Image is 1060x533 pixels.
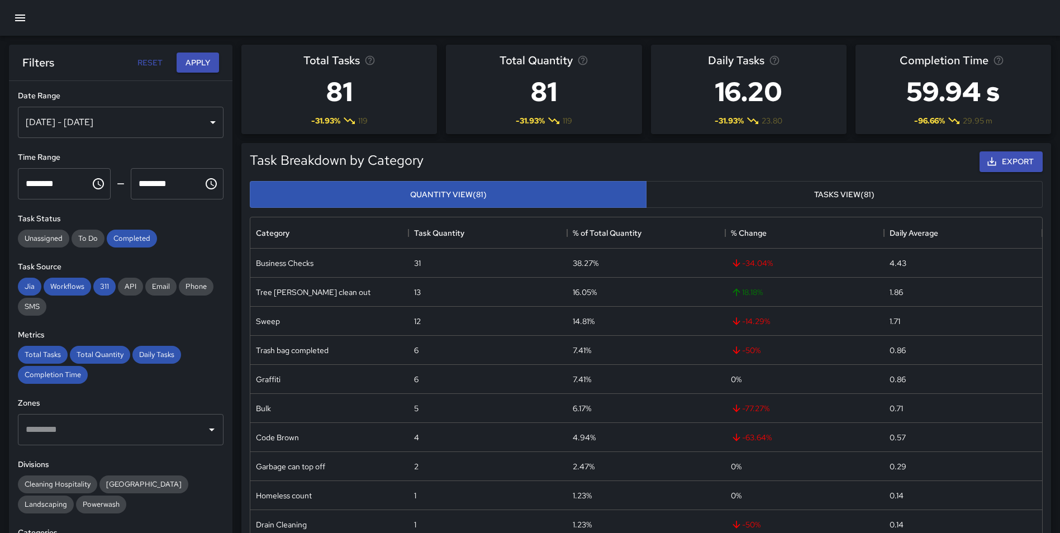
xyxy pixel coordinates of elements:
div: 12 [414,316,421,327]
div: To Do [72,230,104,248]
div: Category [250,217,408,249]
div: Workflows [44,278,91,296]
div: Landscaping [18,496,74,513]
svg: Total number of tasks in the selected period, compared to the previous period. [364,55,375,66]
div: % of Total Quantity [567,217,725,249]
button: Tasks View(81) [646,181,1043,208]
span: Daily Tasks [708,51,764,69]
div: % Change [731,217,767,249]
h6: Divisions [18,459,224,471]
span: 0 % [731,374,741,385]
div: 1.23% [573,490,592,501]
div: 16.05% [573,287,597,298]
div: Graffiti [256,374,281,385]
div: 14.81% [573,316,595,327]
div: 2 [414,461,419,472]
div: Code Brown [256,432,299,443]
div: Total Tasks [18,346,68,364]
div: Garbage can top off [256,461,325,472]
span: -31.93 % [715,115,744,126]
div: Powerwash [76,496,126,513]
h3: 81 [303,69,375,114]
span: 119 [563,115,572,126]
div: Category [256,217,289,249]
button: Open [204,422,220,437]
div: 0.86 [890,374,906,385]
span: Completion Time [900,51,988,69]
span: 29.95 m [963,115,992,126]
div: Total Quantity [70,346,130,364]
span: Workflows [44,282,91,291]
div: 6 [414,345,419,356]
h6: Zones [18,397,224,410]
div: Trash bag completed [256,345,329,356]
span: -50 % [731,345,760,356]
div: 0.14 [890,519,904,530]
h6: Filters [22,54,54,72]
div: Unassigned [18,230,69,248]
span: -63.64 % [731,432,772,443]
div: 0.14 [890,490,904,501]
div: 4.94% [573,432,596,443]
div: Daily Tasks [132,346,181,364]
button: Reset [132,53,168,73]
span: 18.18 % [731,287,763,298]
span: Jia [18,282,41,291]
div: 7.41% [573,374,591,385]
h3: 16.20 [708,69,789,114]
span: Completion Time [18,370,88,379]
span: [GEOGRAPHIC_DATA] [99,479,188,489]
div: 7.41% [573,345,591,356]
div: Business Checks [256,258,313,269]
div: Email [145,278,177,296]
h6: Date Range [18,90,224,102]
span: Landscaping [18,499,74,509]
div: Task Quantity [408,217,567,249]
svg: Average number of tasks per day in the selected period, compared to the previous period. [769,55,780,66]
div: 2.47% [573,461,595,472]
div: 0.57 [890,432,906,443]
span: -96.66 % [914,115,945,126]
h6: Task Status [18,213,224,225]
svg: Average time taken to complete tasks in the selected period, compared to the previous period. [993,55,1004,66]
div: 6.17% [573,403,591,414]
div: 0.29 [890,461,906,472]
div: 1 [414,490,416,501]
span: 0 % [731,490,741,501]
button: Apply [177,53,219,73]
span: SMS [18,302,46,311]
div: Cleaning Hospitality [18,475,97,493]
div: 31 [414,258,421,269]
button: Choose time, selected time is 12:00 AM [87,173,110,195]
div: % of Total Quantity [573,217,641,249]
div: 38.27% [573,258,598,269]
span: Powerwash [76,499,126,509]
h3: 81 [500,69,588,114]
span: -31.93 % [516,115,545,126]
span: Email [145,282,177,291]
div: Bulk [256,403,271,414]
span: Unassigned [18,234,69,243]
div: Completion Time [18,366,88,384]
div: 311 [93,278,116,296]
span: To Do [72,234,104,243]
span: -77.27 % [731,403,769,414]
div: % Change [725,217,883,249]
div: Tree wells clean out [256,287,370,298]
h6: Time Range [18,151,224,164]
span: -31.93 % [311,115,340,126]
span: 23.80 [762,115,782,126]
span: -50 % [731,519,760,530]
h6: Metrics [18,329,224,341]
div: 0.71 [890,403,903,414]
div: Phone [179,278,213,296]
div: 1.86 [890,287,903,298]
span: 311 [93,282,116,291]
div: 5 [414,403,419,414]
span: Cleaning Hospitality [18,479,97,489]
div: 4 [414,432,419,443]
div: Completed [107,230,157,248]
div: Jia [18,278,41,296]
div: 4.43 [890,258,906,269]
span: Phone [179,282,213,291]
